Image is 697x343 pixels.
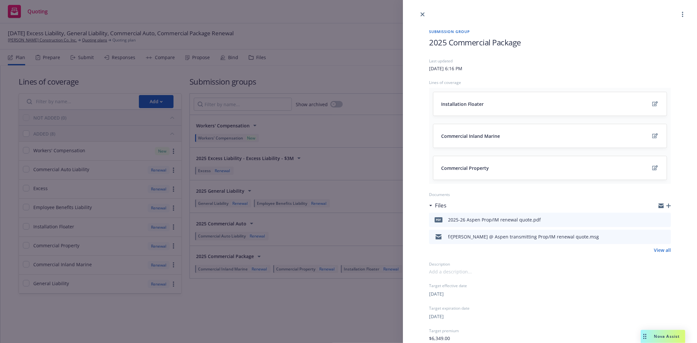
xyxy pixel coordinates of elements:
div: Last updated [429,58,671,64]
span: Submission group [429,29,671,34]
button: [DATE] [429,290,444,297]
span: Commercial Property [441,165,489,171]
div: Files [429,201,446,210]
a: close [419,10,426,18]
a: edit [651,164,659,172]
div: Description [429,261,671,267]
div: f/[PERSON_NAME] @ Aspen transmitting Prop/IM renewal quote.msg [448,233,599,240]
button: preview file [662,233,668,241]
div: [DATE] 6:16 PM [429,65,462,72]
span: Installation Floater [441,101,484,107]
button: [DATE] [429,313,444,320]
a: View all [654,247,671,253]
div: Lines of coverage [429,80,671,85]
a: edit [651,100,659,108]
div: Target effective date [429,283,671,288]
span: Nova Assist [654,334,680,339]
div: Target expiration date [429,305,671,311]
button: download file [652,216,657,224]
span: $6,349.00 [429,335,450,342]
div: Target premium [429,328,671,334]
h3: Files [435,201,446,210]
div: 2025-26 Aspen Prop/IM renewal quote.pdf [448,216,541,223]
div: Documents [429,192,671,197]
span: pdf [435,217,442,222]
button: download file [652,233,657,241]
button: preview file [662,216,668,224]
button: Nova Assist [641,330,685,343]
a: more [679,10,687,18]
span: Commercial Inland Marine [441,133,500,139]
a: edit [651,132,659,140]
span: 2025 Commercial Package [429,37,521,48]
div: Drag to move [641,330,649,343]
